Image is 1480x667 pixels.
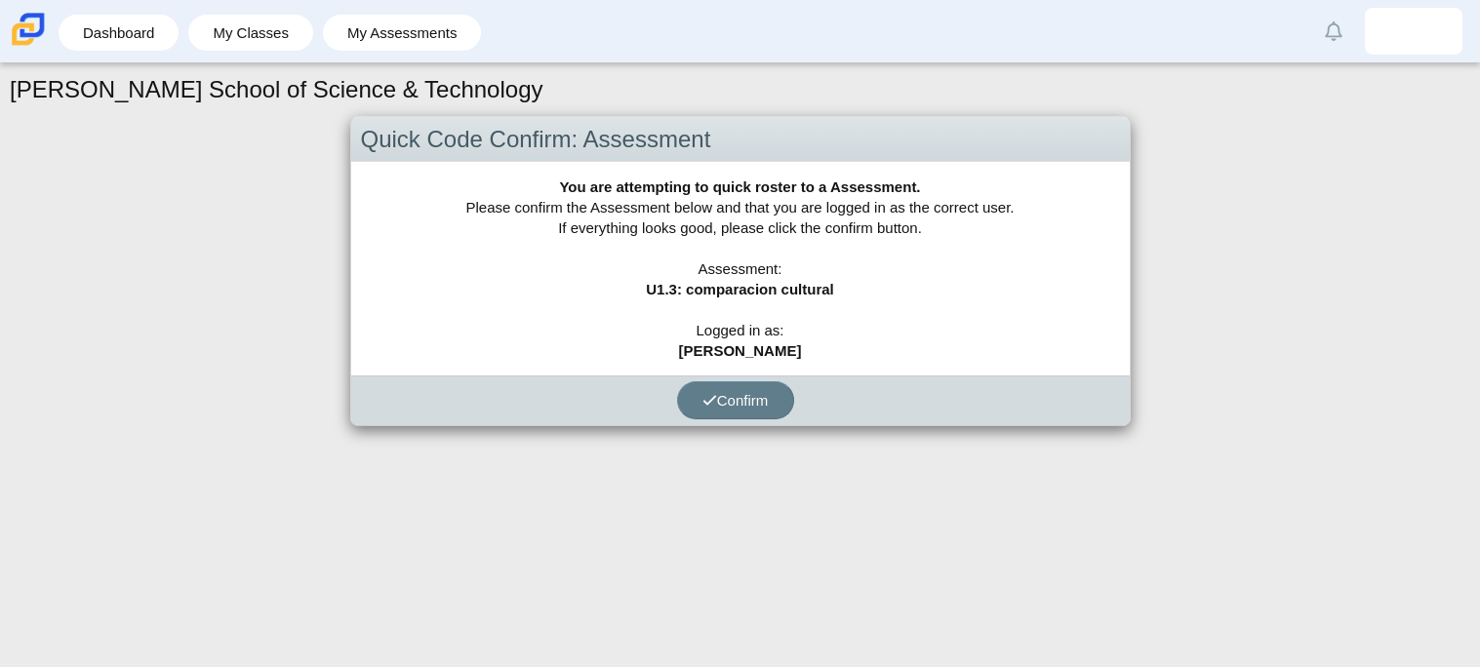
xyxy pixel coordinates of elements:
a: My Assessments [333,15,472,51]
h1: [PERSON_NAME] School of Science & Technology [10,73,543,106]
a: My Classes [198,15,303,51]
div: Quick Code Confirm: Assessment [351,117,1130,163]
a: Carmen School of Science & Technology [8,36,49,53]
button: Confirm [677,381,794,419]
img: Carmen School of Science & Technology [8,9,49,50]
a: ana.mazaba.yhXT8j [1365,8,1462,55]
b: You are attempting to quick roster to a Assessment. [559,178,920,195]
b: U1.3: comparacion cultural [646,281,834,297]
a: Dashboard [68,15,169,51]
b: [PERSON_NAME] [679,342,802,359]
a: Alerts [1312,10,1355,53]
img: ana.mazaba.yhXT8j [1398,16,1429,47]
div: Please confirm the Assessment below and that you are logged in as the correct user. If everything... [351,162,1130,375]
span: Confirm [702,392,769,409]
